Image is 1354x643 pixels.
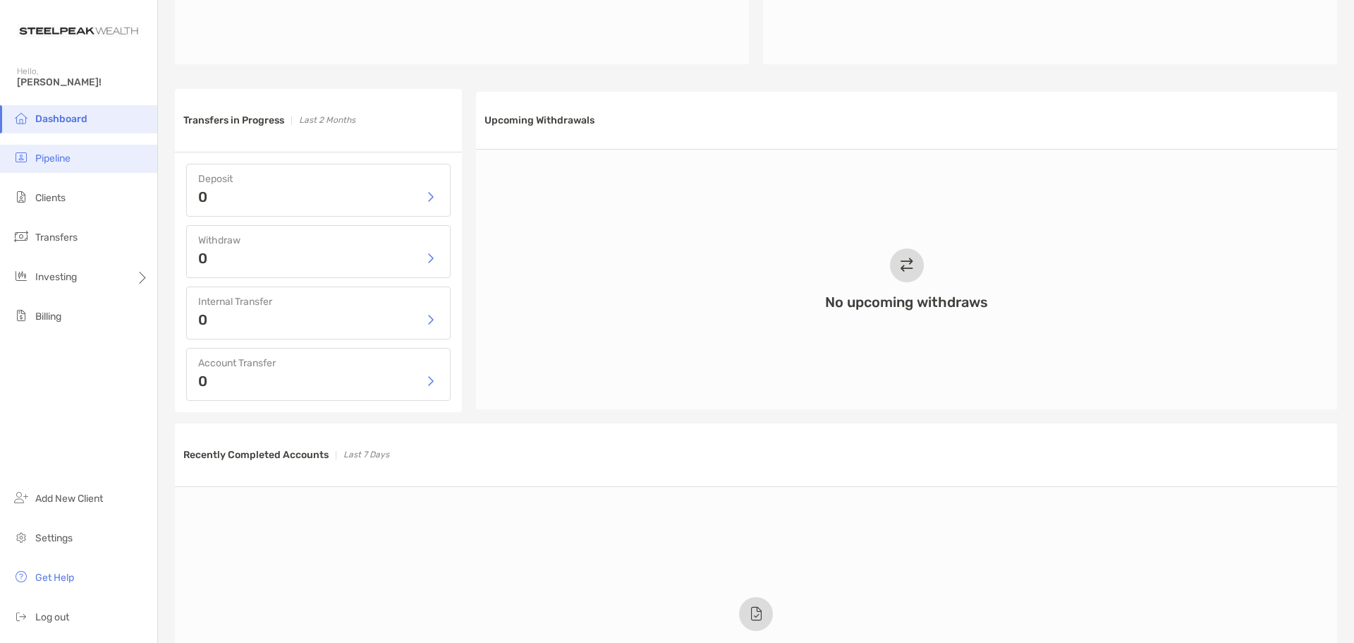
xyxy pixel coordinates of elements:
[198,357,439,369] h4: Account Transfer
[35,532,73,544] span: Settings
[198,296,439,308] h4: Internal Transfer
[35,572,74,584] span: Get Help
[13,307,30,324] img: billing icon
[484,114,594,126] h3: Upcoming Withdrawals
[17,76,149,88] span: [PERSON_NAME]!
[198,251,207,265] p: 0
[13,608,30,625] img: logout icon
[35,232,78,244] span: Transfers
[198,313,207,327] p: 0
[198,374,207,388] p: 0
[198,173,439,185] h4: Deposit
[35,611,69,623] span: Log out
[343,446,389,464] p: Last 7 Days
[35,271,77,283] span: Investing
[198,190,207,204] p: 0
[13,228,30,245] img: transfers icon
[35,152,71,164] span: Pipeline
[825,294,988,311] h3: No upcoming withdraws
[35,493,103,505] span: Add New Client
[198,234,439,246] h4: Withdraw
[13,489,30,506] img: add_new_client icon
[13,109,30,126] img: dashboard icon
[13,268,30,284] img: investing icon
[13,149,30,166] img: pipeline icon
[183,449,329,461] h3: Recently Completed Accounts
[183,114,284,126] h3: Transfers in Progress
[13,188,30,205] img: clients icon
[35,311,61,323] span: Billing
[17,6,140,56] img: Zoe Logo
[35,113,87,125] span: Dashboard
[13,568,30,585] img: get-help icon
[35,192,66,204] span: Clients
[13,529,30,546] img: settings icon
[299,112,355,129] p: Last 2 Months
